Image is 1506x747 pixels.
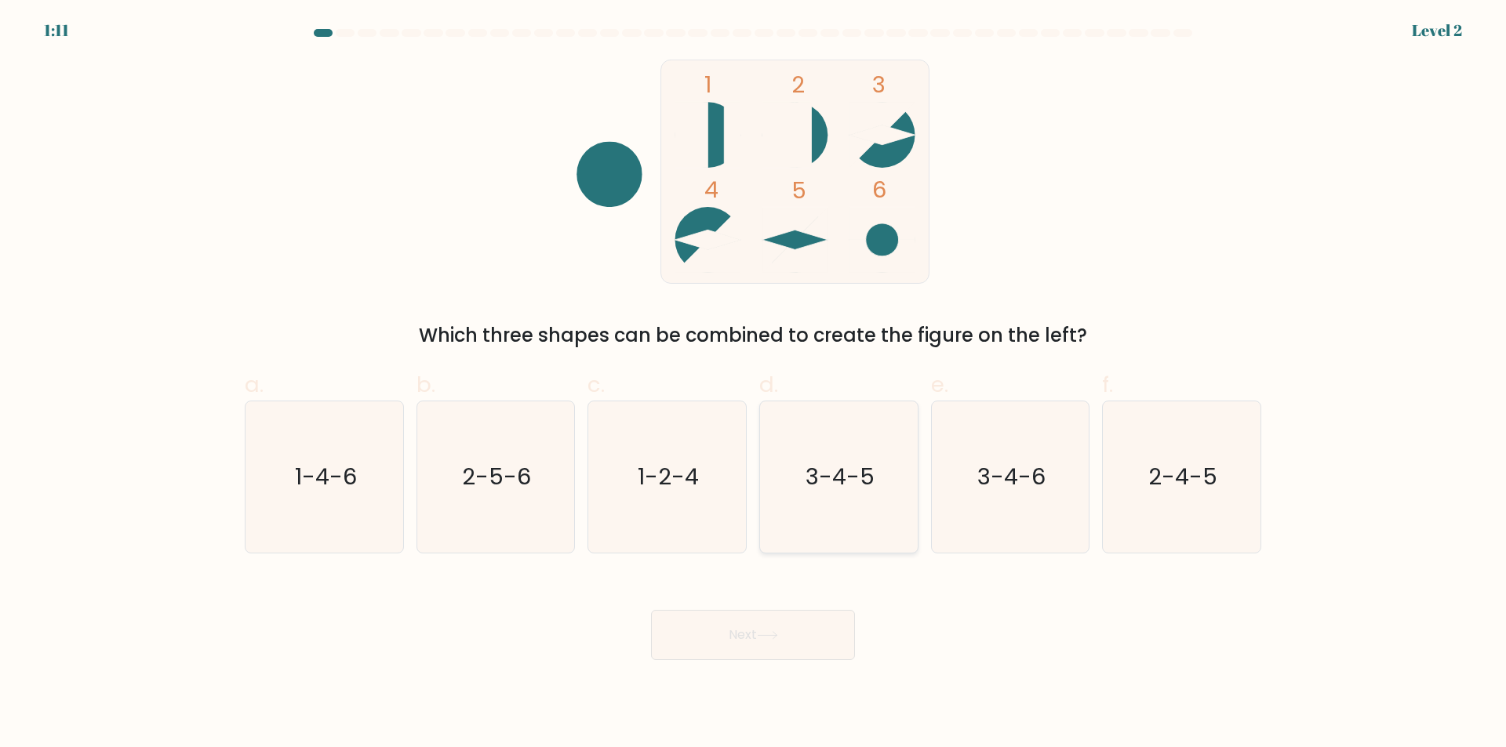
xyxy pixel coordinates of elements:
[791,68,805,100] tspan: 2
[1102,369,1113,400] span: f.
[1149,462,1218,493] text: 2-4-5
[872,68,886,100] tspan: 3
[791,174,806,206] tspan: 5
[704,173,718,205] tspan: 4
[704,68,711,100] tspan: 1
[872,173,887,205] tspan: 6
[44,19,69,42] div: 1:11
[463,462,532,493] text: 2-5-6
[1412,19,1462,42] div: Level 2
[977,462,1046,493] text: 3-4-6
[759,369,778,400] span: d.
[245,369,264,400] span: a.
[417,369,435,400] span: b.
[651,610,855,660] button: Next
[931,369,948,400] span: e.
[295,462,357,493] text: 1-4-6
[806,462,875,493] text: 3-4-5
[638,462,700,493] text: 1-2-4
[254,321,1252,350] div: Which three shapes can be combined to create the figure on the left?
[587,369,605,400] span: c.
